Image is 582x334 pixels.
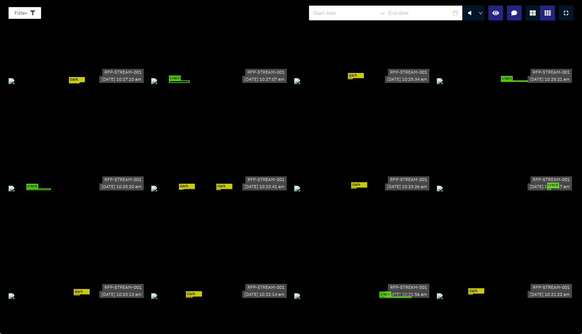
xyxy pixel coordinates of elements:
[531,69,572,76] div: RFP-STREAM-001
[388,284,429,291] div: RFP-STREAM-001
[102,284,144,291] div: RFP-STREAM-001
[102,69,144,76] div: RFP-STREAM-001
[69,77,85,82] span: dark circular defect on wood panel
[186,291,202,296] span: dark circular defect on wood panel
[351,183,367,188] span: dark circular defect on wood panel
[242,291,287,298] div: [DATE] 10:22:14 am
[531,177,572,184] div: RFP-STREAM-001
[388,69,429,76] div: RFP-STREAM-001
[179,184,195,189] span: dark circular defect on wood panel
[245,284,287,291] div: RFP-STREAM-001
[468,288,484,294] span: dark circular defect on wood panel
[313,9,376,17] input: Start date
[531,284,572,291] div: RFP-STREAM-001
[26,184,38,189] span: crack
[245,177,287,184] div: RFP-STREAM-001
[528,291,572,298] div: [DATE] 10:21:22 am
[242,184,287,191] div: [DATE] 10:23:41 am
[348,73,364,78] span: dark circular defect on wood panel
[501,76,513,81] span: crack
[479,11,483,16] span: down
[385,291,429,298] div: [DATE] 10:21:56 am
[379,10,385,16] span: to
[14,9,27,17] span: Filter
[385,76,429,83] div: [DATE] 10:25:34 am
[169,76,181,81] span: crack
[9,7,41,19] button: Filter
[245,69,287,76] div: RFP-STREAM-001
[547,183,559,188] span: crack
[99,184,144,191] div: [DATE] 10:25:20 am
[242,76,287,83] div: [DATE] 10:27:07 am
[388,177,429,184] div: RFP-STREAM-001
[528,184,572,191] div: [DATE] 10:23:17 am
[388,9,451,17] input: End date
[528,76,572,83] div: [DATE] 10:25:21 am
[74,289,90,294] span: dark circular defect on wood panel
[379,10,385,16] span: swap-right
[379,291,391,297] span: crack
[99,76,144,83] div: [DATE] 10:27:10 am
[385,184,429,191] div: [DATE] 10:23:26 am
[99,291,144,298] div: [DATE] 10:23:13 am
[102,177,144,184] div: RFP-STREAM-001
[216,184,232,189] span: dark circular defect on wood panel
